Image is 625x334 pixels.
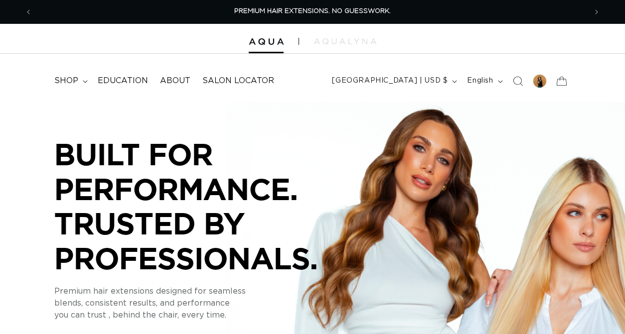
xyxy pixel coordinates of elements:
[314,38,376,44] img: aqualyna.com
[92,70,154,92] a: Education
[54,309,353,321] p: you can trust , behind the chair, every time.
[461,72,506,91] button: English
[202,76,274,86] span: Salon Locator
[48,70,92,92] summary: shop
[54,285,353,297] p: Premium hair extensions designed for seamless
[54,76,78,86] span: shop
[160,76,190,86] span: About
[586,2,608,21] button: Next announcement
[98,76,148,86] span: Education
[467,76,493,86] span: English
[196,70,280,92] a: Salon Locator
[54,297,353,309] p: blends, consistent results, and performance
[54,137,353,275] p: BUILT FOR PERFORMANCE. TRUSTED BY PROFESSIONALS.
[154,70,196,92] a: About
[326,72,461,91] button: [GEOGRAPHIC_DATA] | USD $
[332,76,448,86] span: [GEOGRAPHIC_DATA] | USD $
[17,2,39,21] button: Previous announcement
[507,70,529,92] summary: Search
[234,8,391,14] span: PREMIUM HAIR EXTENSIONS. NO GUESSWORK.
[249,38,284,45] img: Aqua Hair Extensions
